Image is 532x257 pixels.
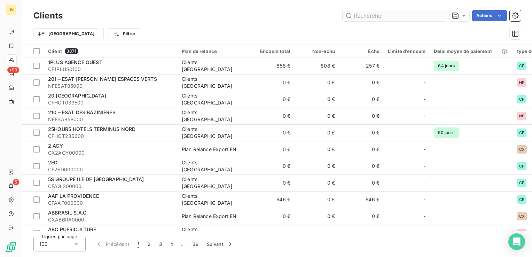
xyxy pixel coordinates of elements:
button: Filtrer [108,28,140,39]
input: Rechercher [343,10,447,21]
span: 100 [39,241,48,248]
td: 0 € [295,141,339,158]
span: - [423,213,425,220]
span: - [423,179,425,186]
span: - [423,129,425,136]
div: Clients [GEOGRAPHIC_DATA] [182,92,246,106]
span: CF1PLUS0100 [48,66,173,73]
div: Clients [GEOGRAPHIC_DATA] [182,193,246,207]
button: 2 [143,237,155,251]
td: 0 € [339,174,384,191]
img: Logo LeanPay [6,242,17,253]
button: Suivant [203,237,238,251]
div: Plan Relance Export EN [182,213,236,220]
span: 2ED [48,159,57,165]
td: 0 € [295,74,339,91]
td: 0 € [339,225,384,241]
td: 0 € [339,124,384,141]
button: Précédent [91,237,133,251]
div: Clients [GEOGRAPHIC_DATA] [182,59,246,73]
span: CF [519,197,524,202]
span: CF [519,97,524,101]
span: … [177,239,188,250]
div: Encours total [254,48,290,54]
td: 0 € [295,108,339,124]
div: Plan Relance Export EN [182,146,236,153]
div: Clients [GEOGRAPHIC_DATA] [182,109,246,123]
td: 858 € [250,57,295,74]
span: CX2AGY00000 [48,149,173,156]
div: Délai moyen de paiement [434,48,508,54]
span: CFAGIS00000 [48,183,173,190]
span: 5 [13,179,19,185]
td: 0 € [339,108,384,124]
td: 0 € [250,208,295,225]
td: 0 € [295,158,339,174]
span: 210 – ESAT DES BAZINIERES [48,109,116,115]
span: NFESAT85000 [48,83,173,89]
td: 0 € [295,225,339,241]
td: 0 € [250,108,295,124]
span: - [423,96,425,103]
td: 0 € [339,74,384,91]
td: 0 € [250,91,295,108]
div: JV [6,4,17,15]
div: Plan de relance [182,48,246,54]
div: Clients [GEOGRAPHIC_DATA] [182,226,246,240]
td: 0 € [250,174,295,191]
div: Open Intercom Messenger [508,233,525,250]
span: 2 AGY [48,143,63,149]
span: - [423,62,425,69]
span: NF [519,80,524,85]
span: CFHOT033500 [48,99,173,106]
span: 64 jours [434,61,459,71]
a: +99 [6,68,16,79]
div: Non-échu [299,48,335,54]
td: 0 € [295,91,339,108]
td: 0 € [250,141,295,158]
td: 0 € [295,174,339,191]
span: 5S GROUPE ILE DE [GEOGRAPHIC_DATA] [48,176,144,182]
h3: Clients [33,9,63,22]
button: 3 [155,237,166,251]
span: 1PLUS AGENCE OUEST [48,59,102,65]
td: 0 € [339,158,384,174]
td: 0 € [250,124,295,141]
span: Client [48,48,62,54]
span: 201 – ESAT [PERSON_NAME] ESPACES VERTS [48,76,157,82]
span: - [423,196,425,203]
span: CF [519,164,524,168]
div: Clients [GEOGRAPHIC_DATA] [182,176,246,190]
span: ABBRASIL S.A.C. [48,210,88,216]
button: Actions [472,10,507,21]
span: - [423,112,425,119]
span: CFAAF000000 [48,200,173,207]
span: - [423,229,425,236]
span: 50 jours [434,127,459,138]
td: 0 € [339,91,384,108]
span: CF [519,131,524,135]
td: 0 € [250,225,295,241]
span: NFESA85B000 [48,116,173,123]
td: 257 € [339,57,384,74]
span: CF2ED000000 [48,166,173,173]
button: 39 [188,237,203,251]
span: CX [519,147,525,151]
span: 3871 [65,48,78,54]
span: - [423,146,425,153]
div: Clients [GEOGRAPHIC_DATA] [182,76,246,89]
div: Limite d’encours [388,48,425,54]
td: 0 € [339,208,384,225]
td: 0 € [250,158,295,174]
span: CF [519,181,524,185]
td: 808 € [295,57,339,74]
div: Clients [GEOGRAPHIC_DATA] [182,126,246,140]
button: 1 [133,237,143,251]
span: - [423,163,425,170]
span: CXABBRA0000 [48,216,173,223]
span: CFHOT236600 [48,133,173,140]
span: NF [519,231,524,235]
span: NF [519,114,524,118]
span: 20 [GEOGRAPHIC_DATA] [48,93,106,99]
div: Échu [343,48,380,54]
